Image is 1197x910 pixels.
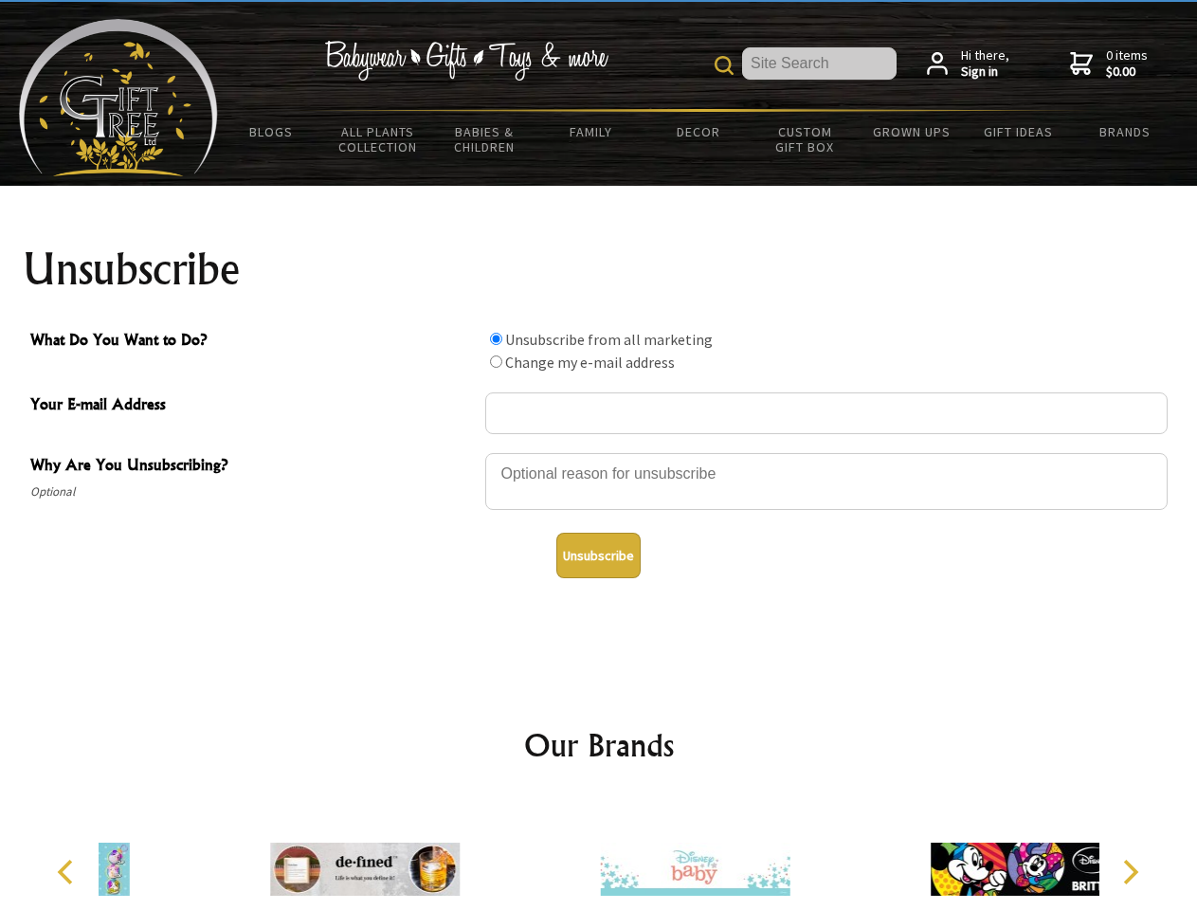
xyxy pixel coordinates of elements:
a: Grown Ups [858,112,965,152]
span: Optional [30,481,476,503]
span: Your E-mail Address [30,392,476,420]
strong: Sign in [961,64,1009,81]
a: Custom Gift Box [752,112,859,167]
a: Babies & Children [431,112,538,167]
a: Brands [1072,112,1179,152]
a: Hi there,Sign in [927,47,1009,81]
button: Next [1109,851,1151,893]
span: What Do You Want to Do? [30,328,476,355]
input: Your E-mail Address [485,392,1168,434]
a: Decor [644,112,752,152]
img: Babywear - Gifts - Toys & more [324,41,608,81]
a: Family [538,112,645,152]
label: Unsubscribe from all marketing [505,330,713,349]
img: product search [715,56,734,75]
button: Previous [47,851,89,893]
h2: Our Brands [38,722,1160,768]
strong: $0.00 [1106,64,1148,81]
span: Hi there, [961,47,1009,81]
input: What Do You Want to Do? [490,333,502,345]
span: Why Are You Unsubscribing? [30,453,476,481]
a: 0 items$0.00 [1070,47,1148,81]
input: What Do You Want to Do? [490,355,502,368]
a: Gift Ideas [965,112,1072,152]
img: Babyware - Gifts - Toys and more... [19,19,218,176]
h1: Unsubscribe [23,246,1175,292]
a: BLOGS [218,112,325,152]
label: Change my e-mail address [505,353,675,372]
a: All Plants Collection [325,112,432,167]
input: Site Search [742,47,897,80]
button: Unsubscribe [556,533,641,578]
span: 0 items [1106,46,1148,81]
textarea: Why Are You Unsubscribing? [485,453,1168,510]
